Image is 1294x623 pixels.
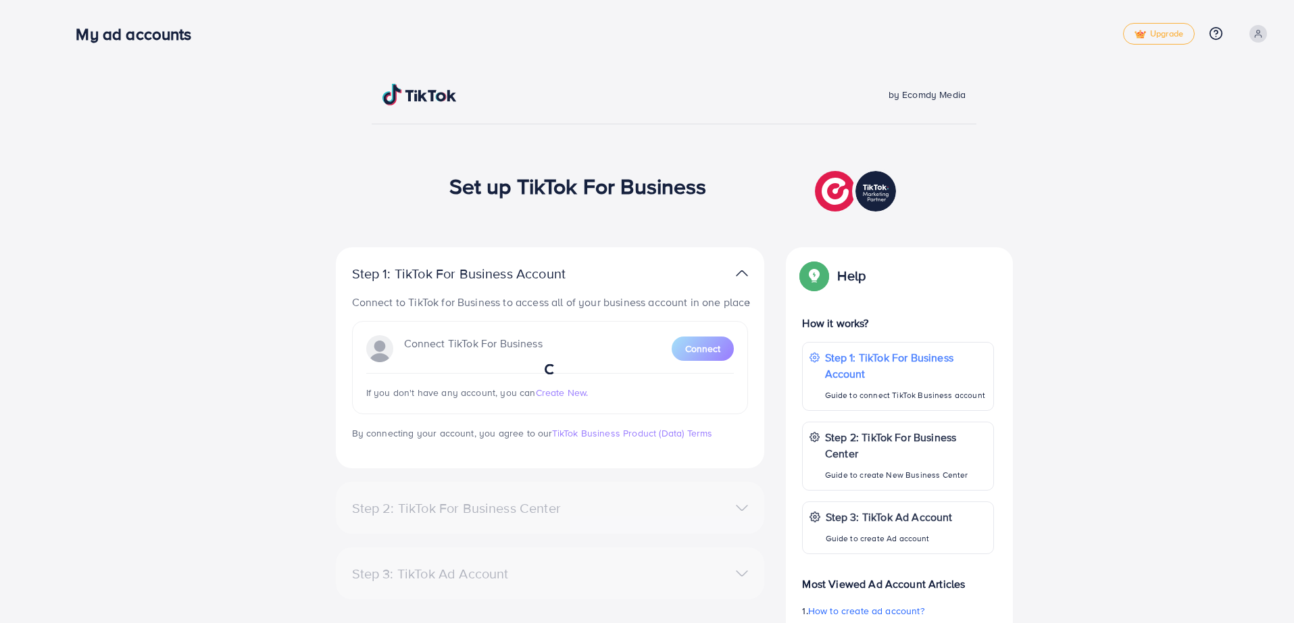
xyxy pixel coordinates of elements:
[815,168,899,215] img: TikTok partner
[807,604,924,618] span: How to create ad account?
[802,603,994,619] p: 1.
[826,509,953,525] p: Step 3: TikTok Ad Account
[1135,29,1183,39] span: Upgrade
[382,84,457,105] img: TikTok
[1135,30,1146,39] img: tick
[825,387,987,403] p: Guide to connect TikTok Business account
[1123,23,1195,45] a: tickUpgrade
[802,264,826,288] img: Popup guide
[352,266,609,282] p: Step 1: TikTok For Business Account
[802,565,994,592] p: Most Viewed Ad Account Articles
[889,88,966,101] span: by Ecomdy Media
[76,24,202,44] h3: My ad accounts
[825,429,987,462] p: Step 2: TikTok For Business Center
[736,264,748,283] img: TikTok partner
[825,467,987,483] p: Guide to create New Business Center
[449,173,707,199] h1: Set up TikTok For Business
[802,315,994,331] p: How it works?
[825,349,987,382] p: Step 1: TikTok For Business Account
[826,530,953,547] p: Guide to create Ad account
[837,268,866,284] p: Help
